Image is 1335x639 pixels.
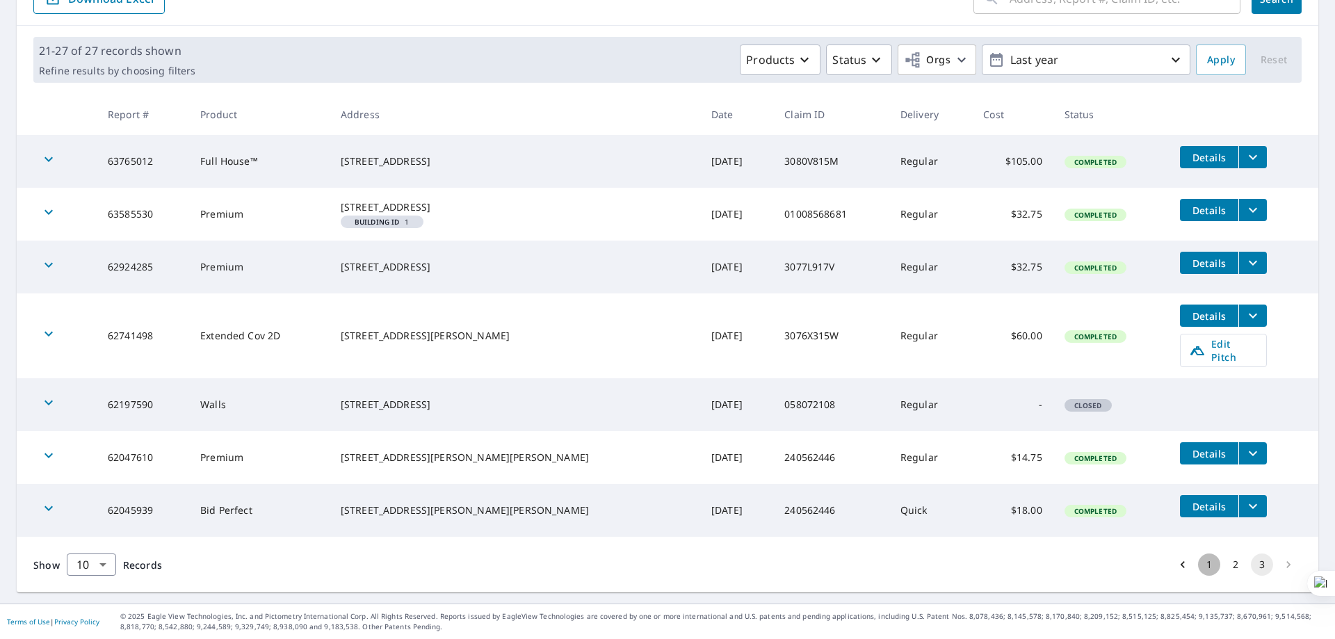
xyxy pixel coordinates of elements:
button: Orgs [898,45,976,75]
td: Full House™ [189,135,330,188]
p: © 2025 Eagle View Technologies, Inc. and Pictometry International Corp. All Rights Reserved. Repo... [120,611,1328,632]
div: [STREET_ADDRESS][PERSON_NAME] [341,329,689,343]
td: Premium [189,431,330,484]
p: Products [746,51,795,68]
span: Completed [1066,157,1125,167]
td: $32.75 [972,188,1053,241]
td: $105.00 [972,135,1053,188]
span: Apply [1207,51,1235,69]
td: [DATE] [700,484,773,537]
button: page 3 [1251,553,1273,576]
button: Go to previous page [1172,553,1194,576]
nav: pagination navigation [1170,553,1302,576]
span: Completed [1066,210,1125,220]
span: Show [33,558,60,572]
button: Status [826,45,892,75]
button: detailsBtn-62045939 [1180,495,1238,517]
td: 63585530 [97,188,189,241]
td: $14.75 [972,431,1053,484]
button: filesDropdownBtn-63585530 [1238,199,1267,221]
td: Quick [889,484,972,537]
button: filesDropdownBtn-63765012 [1238,146,1267,168]
td: - [972,378,1053,431]
button: detailsBtn-63585530 [1180,199,1238,221]
td: 240562446 [773,431,889,484]
th: Claim ID [773,94,889,135]
span: Details [1188,204,1230,217]
button: detailsBtn-63765012 [1180,146,1238,168]
td: Premium [189,241,330,293]
span: 1 [346,218,418,225]
button: Go to page 1 [1198,553,1220,576]
button: filesDropdownBtn-62045939 [1238,495,1267,517]
p: Status [832,51,866,68]
td: [DATE] [700,431,773,484]
td: Regular [889,431,972,484]
p: Last year [1005,48,1167,72]
td: Extended Cov 2D [189,293,330,378]
span: Details [1188,447,1230,460]
span: Records [123,558,162,572]
a: Privacy Policy [54,617,99,626]
em: Building ID [355,218,400,225]
th: Cost [972,94,1053,135]
button: filesDropdownBtn-62924285 [1238,252,1267,274]
td: 62741498 [97,293,189,378]
p: 21-27 of 27 records shown [39,42,195,59]
th: Report # [97,94,189,135]
td: 62047610 [97,431,189,484]
th: Address [330,94,700,135]
td: Regular [889,293,972,378]
td: [DATE] [700,378,773,431]
p: | [7,617,99,626]
td: Bid Perfect [189,484,330,537]
td: 63765012 [97,135,189,188]
span: Completed [1066,506,1125,516]
td: [DATE] [700,135,773,188]
td: [DATE] [700,188,773,241]
td: 3077L917V [773,241,889,293]
td: 62197590 [97,378,189,431]
a: Terms of Use [7,617,50,626]
button: detailsBtn-62924285 [1180,252,1238,274]
button: detailsBtn-62047610 [1180,442,1238,464]
div: [STREET_ADDRESS] [341,398,689,412]
td: [DATE] [700,241,773,293]
td: Walls [189,378,330,431]
a: Edit Pitch [1180,334,1267,367]
div: [STREET_ADDRESS] [341,154,689,168]
span: Completed [1066,453,1125,463]
td: 3080V815M [773,135,889,188]
button: filesDropdownBtn-62741498 [1238,305,1267,327]
span: Details [1188,500,1230,513]
td: [DATE] [700,293,773,378]
span: Orgs [904,51,950,69]
span: Closed [1066,401,1110,410]
div: [STREET_ADDRESS] [341,200,689,214]
div: [STREET_ADDRESS] [341,260,689,274]
td: Regular [889,241,972,293]
td: $18.00 [972,484,1053,537]
div: 10 [67,545,116,584]
span: Completed [1066,332,1125,341]
td: 01008568681 [773,188,889,241]
td: 62924285 [97,241,189,293]
td: $32.75 [972,241,1053,293]
td: Regular [889,188,972,241]
th: Status [1053,94,1169,135]
td: 240562446 [773,484,889,537]
td: Premium [189,188,330,241]
span: Completed [1066,263,1125,273]
th: Delivery [889,94,972,135]
button: Products [740,45,820,75]
td: $60.00 [972,293,1053,378]
div: [STREET_ADDRESS][PERSON_NAME][PERSON_NAME] [341,503,689,517]
td: Regular [889,135,972,188]
button: Last year [982,45,1190,75]
td: Regular [889,378,972,431]
th: Product [189,94,330,135]
td: 62045939 [97,484,189,537]
button: filesDropdownBtn-62047610 [1238,442,1267,464]
p: Refine results by choosing filters [39,65,195,77]
div: Show 10 records [67,553,116,576]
